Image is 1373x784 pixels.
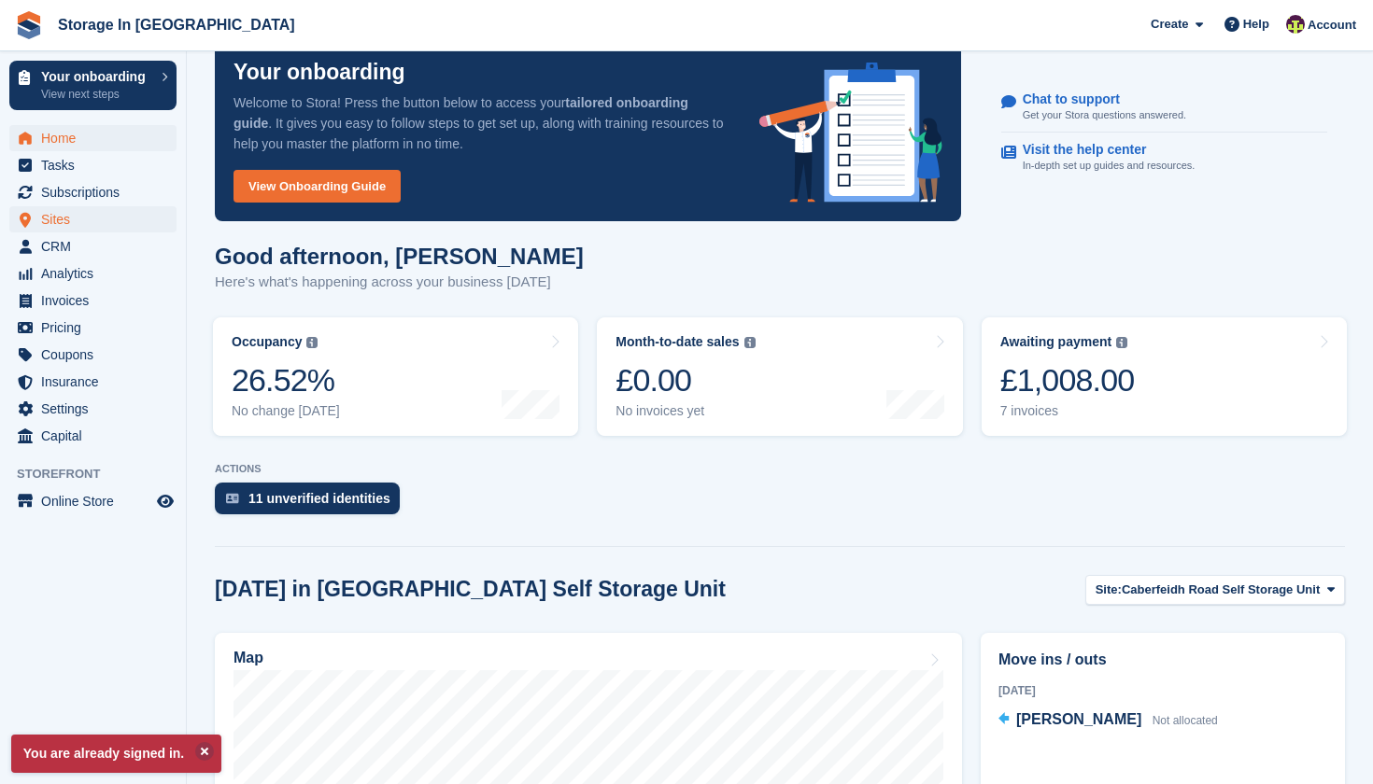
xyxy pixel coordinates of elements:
[226,493,239,504] img: verify_identity-adf6edd0f0f0b5bbfe63781bf79b02c33cf7c696d77639b501bdc392416b5a36.svg
[1023,142,1181,158] p: Visit the help center
[9,369,177,395] a: menu
[50,9,303,40] a: Storage In [GEOGRAPHIC_DATA]
[41,423,153,449] span: Capital
[215,272,584,293] p: Here's what's happening across your business [DATE]
[41,342,153,368] span: Coupons
[1151,15,1188,34] span: Create
[41,86,152,103] p: View next steps
[215,244,584,269] h1: Good afternoon, [PERSON_NAME]
[154,490,177,512] a: Preview store
[759,63,942,203] img: onboarding-info-6c161a55d2c0e0a8cae90662b2fe09162a5109e8cc188191df67fb4f79e88e88.svg
[9,260,177,287] a: menu
[616,361,755,399] div: £0.00
[41,179,153,205] span: Subscriptions
[15,11,43,39] img: stora-icon-8386f47178a22dfd0bd8f6a31ec36ba5ce8667c1dd55bd0f319d3a0aa187defe.svg
[1153,714,1218,727] span: Not allocated
[1000,334,1112,350] div: Awaiting payment
[1096,581,1122,599] span: Site:
[232,334,302,350] div: Occupancy
[213,317,578,436] a: Occupancy 26.52% No change [DATE]
[215,463,1345,475] p: ACTIONS
[11,735,221,773] p: You are already signed in.
[234,650,263,666] h2: Map
[998,682,1327,699] div: [DATE]
[234,62,405,83] p: Your onboarding
[1286,15,1305,34] img: Colin Wood
[234,92,729,154] p: Welcome to Stora! Press the button below to access your . It gives you easy to follow steps to ge...
[9,287,177,314] a: menu
[1116,337,1127,348] img: icon-info-grey-7440780725fd019a000dd9b08b2336e03edf1995a4989e88bcd33f0948082b44.svg
[597,317,962,436] a: Month-to-date sales £0.00 No invoices yet
[41,369,153,395] span: Insurance
[234,170,401,203] a: View Onboarding Guide
[9,233,177,259] a: menu
[1243,15,1269,34] span: Help
[9,423,177,449] a: menu
[232,403,340,419] div: No change [DATE]
[9,61,177,110] a: Your onboarding View next steps
[41,315,153,341] span: Pricing
[1016,711,1141,727] span: [PERSON_NAME]
[41,287,153,314] span: Invoices
[17,465,186,483] span: Storefront
[215,577,726,602] h2: [DATE] in [GEOGRAPHIC_DATA] Self Storage Unit
[232,361,340,399] div: 26.52%
[9,206,177,232] a: menu
[215,483,409,524] a: 11 unverified identities
[1001,82,1327,133] a: Chat to support Get your Stora questions answered.
[998,649,1327,671] h2: Move ins / outs
[998,708,1218,733] a: [PERSON_NAME] Not allocated
[9,179,177,205] a: menu
[9,152,177,178] a: menu
[1085,575,1345,606] button: Site: Caberfeidh Road Self Storage Unit
[41,152,153,178] span: Tasks
[9,315,177,341] a: menu
[1308,16,1356,35] span: Account
[1000,403,1135,419] div: 7 invoices
[41,233,153,259] span: CRM
[41,206,153,232] span: Sites
[41,488,153,514] span: Online Store
[9,396,177,422] a: menu
[9,125,177,151] a: menu
[744,337,756,348] img: icon-info-grey-7440780725fd019a000dd9b08b2336e03edf1995a4989e88bcd33f0948082b44.svg
[9,488,177,514] a: menu
[1023,158,1196,174] p: In-depth set up guides and resources.
[616,334,739,350] div: Month-to-date sales
[1122,581,1320,599] span: Caberfeidh Road Self Storage Unit
[41,125,153,151] span: Home
[1023,107,1186,123] p: Get your Stora questions answered.
[1001,133,1327,183] a: Visit the help center In-depth set up guides and resources.
[306,337,318,348] img: icon-info-grey-7440780725fd019a000dd9b08b2336e03edf1995a4989e88bcd33f0948082b44.svg
[248,491,390,506] div: 11 unverified identities
[41,396,153,422] span: Settings
[9,342,177,368] a: menu
[982,317,1347,436] a: Awaiting payment £1,008.00 7 invoices
[41,70,152,83] p: Your onboarding
[41,260,153,287] span: Analytics
[1000,361,1135,399] div: £1,008.00
[1023,91,1171,107] p: Chat to support
[616,403,755,419] div: No invoices yet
